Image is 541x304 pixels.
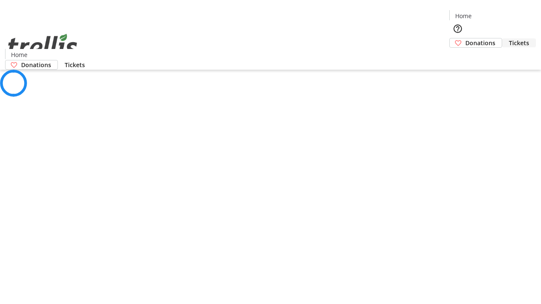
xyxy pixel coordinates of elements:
button: Help [449,20,466,37]
a: Home [5,50,33,59]
a: Donations [449,38,502,48]
a: Home [450,11,477,20]
span: Tickets [65,60,85,69]
span: Tickets [509,38,529,47]
a: Tickets [502,38,536,47]
span: Donations [21,60,51,69]
span: Donations [465,38,495,47]
img: Orient E2E Organization C2jr3sMsve's Logo [5,24,80,67]
button: Cart [449,48,466,65]
a: Donations [5,60,58,70]
span: Home [11,50,27,59]
span: Home [455,11,472,20]
a: Tickets [58,60,92,69]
